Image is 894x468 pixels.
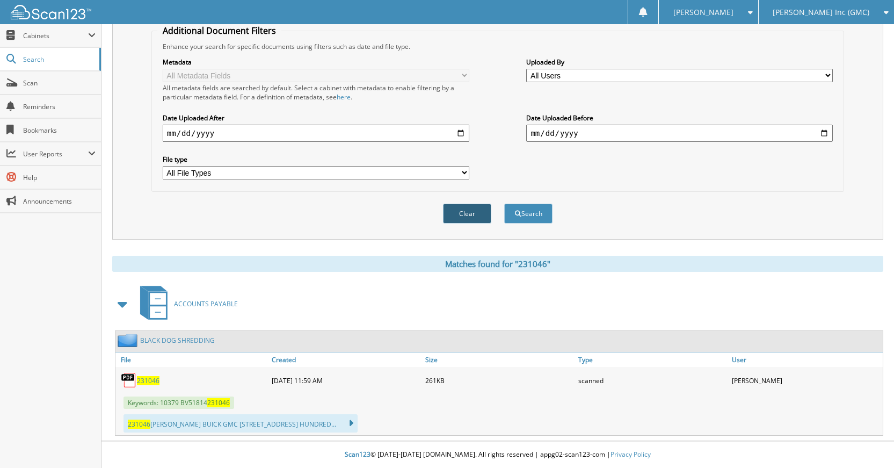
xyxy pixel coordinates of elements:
[157,25,281,37] legend: Additional Document Filters
[11,5,91,19] img: scan123-logo-white.svg
[174,299,238,308] span: ACCOUNTS PAYABLE
[773,9,869,16] span: [PERSON_NAME] Inc (GMC)
[140,336,215,345] a: BLACK DOG SHREDDING
[121,372,137,388] img: PDF.png
[123,397,234,409] span: Keywords: 10379 BV51814
[23,197,96,206] span: Announcements
[163,125,469,142] input: start
[163,57,469,67] label: Metadata
[526,57,833,67] label: Uploaded By
[123,414,358,433] div: [PERSON_NAME] BUICK GMC [STREET_ADDRESS] HUNDRED...
[269,352,423,367] a: Created
[23,78,96,88] span: Scan
[163,155,469,164] label: File type
[423,352,576,367] a: Size
[128,420,150,429] span: 231046
[840,416,894,468] iframe: Chat Widget
[134,283,238,325] a: ACCOUNTS PAYABLE
[345,450,370,459] span: Scan123
[115,352,269,367] a: File
[729,370,883,391] div: [PERSON_NAME]
[337,92,351,102] a: here
[504,204,553,224] button: Search
[23,102,96,111] span: Reminders
[118,334,140,347] img: folder2.png
[269,370,423,391] div: [DATE] 11:59 AM
[23,173,96,182] span: Help
[163,113,469,123] label: Date Uploaded After
[526,125,833,142] input: end
[207,398,230,407] span: 231046
[163,83,469,102] div: All metadata fields are searched by default. Select a cabinet with metadata to enable filtering b...
[23,55,94,64] span: Search
[23,149,88,159] span: User Reports
[23,126,96,135] span: Bookmarks
[112,256,883,272] div: Matches found for "231046"
[610,450,651,459] a: Privacy Policy
[157,42,838,51] div: Enhance your search for specific documents using filters such as date and file type.
[673,9,733,16] span: [PERSON_NAME]
[576,370,729,391] div: scanned
[729,352,883,367] a: User
[137,376,159,385] a: 231046
[526,113,833,123] label: Date Uploaded Before
[576,352,729,367] a: Type
[101,442,894,468] div: © [DATE]-[DATE] [DOMAIN_NAME]. All rights reserved | appg02-scan123-com |
[423,370,576,391] div: 261KB
[23,31,88,40] span: Cabinets
[443,204,491,224] button: Clear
